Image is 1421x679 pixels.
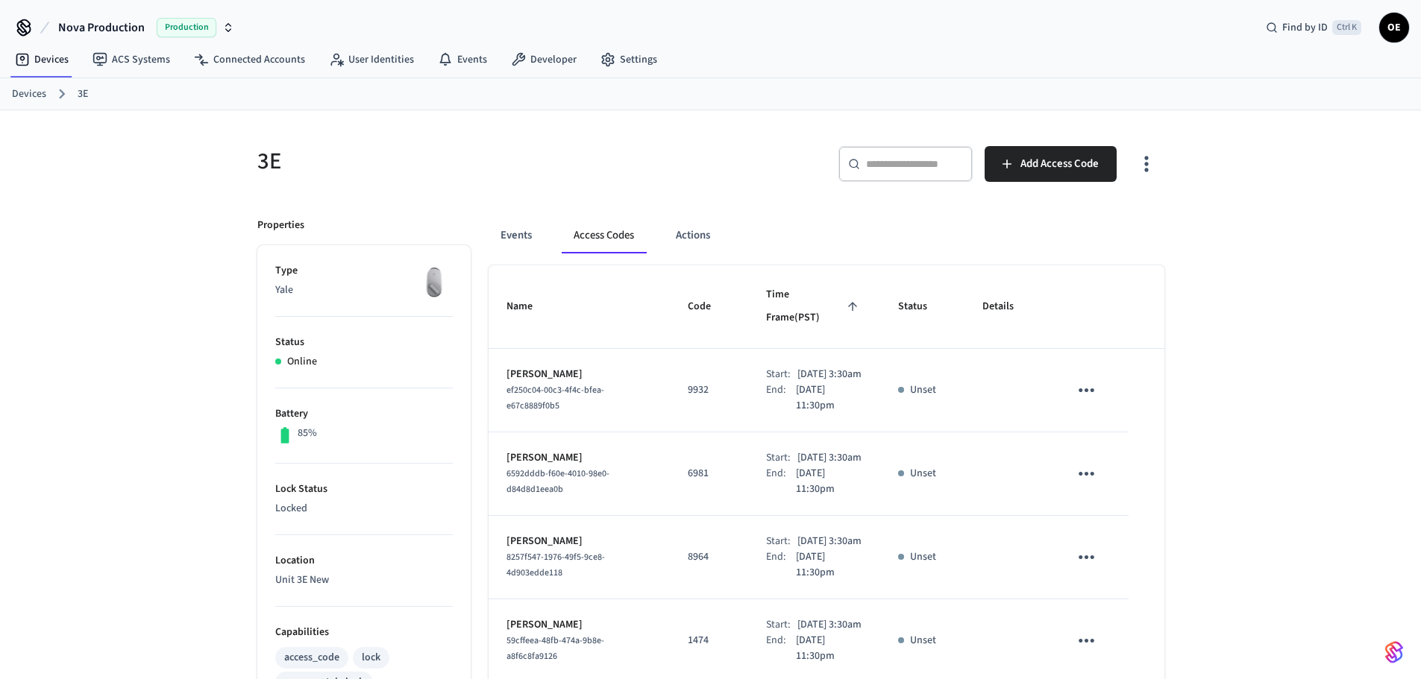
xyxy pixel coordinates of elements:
[796,549,863,581] p: [DATE] 11:30pm
[766,617,797,633] div: Start:
[796,466,863,497] p: [DATE] 11:30pm
[275,501,453,517] p: Locked
[1254,14,1373,41] div: Find by IDCtrl K
[489,218,1164,253] div: ant example
[506,295,552,318] span: Name
[985,146,1117,182] button: Add Access Code
[275,282,453,298] p: Yale
[797,450,862,466] p: [DATE] 3:30am
[284,650,339,666] div: access_code
[664,218,722,253] button: Actions
[275,481,453,497] p: Lock Status
[589,46,669,73] a: Settings
[362,650,380,666] div: lock
[499,46,589,73] a: Developer
[982,295,1033,318] span: Details
[796,633,863,664] p: [DATE] 11:30pm
[1282,20,1328,35] span: Find by ID
[257,218,304,233] p: Properties
[317,46,426,73] a: User Identities
[58,19,145,37] span: Nova Production
[506,634,604,663] span: 59cffeea-48fb-474a-9b8e-a8f6c8fa9126
[415,263,453,300] img: August Wifi Smart Lock 3rd Gen, Silver, Front
[275,406,453,422] p: Battery
[766,367,797,382] div: Start:
[1379,13,1409,42] button: OE
[766,534,797,549] div: Start:
[898,295,947,318] span: Status
[275,263,453,279] p: Type
[688,382,730,398] p: 9932
[1020,154,1099,174] span: Add Access Code
[688,549,730,565] p: 8964
[797,367,862,382] p: [DATE] 3:30am
[275,553,453,569] p: Location
[275,625,453,640] p: Capabilities
[157,18,216,37] span: Production
[489,218,544,253] button: Events
[1385,640,1403,664] img: SeamLogoGradient.69752ec5.svg
[910,382,936,398] p: Unset
[797,534,862,549] p: [DATE] 3:30am
[275,335,453,350] p: Status
[298,426,317,441] p: 85%
[506,534,652,549] p: [PERSON_NAME]
[1332,20,1361,35] span: Ctrl K
[688,466,730,481] p: 6981
[1381,14,1408,41] span: OE
[426,46,499,73] a: Events
[78,86,88,102] a: 3E
[3,46,81,73] a: Devices
[688,295,730,318] span: Code
[506,450,652,466] p: [PERSON_NAME]
[910,466,936,481] p: Unset
[910,633,936,648] p: Unset
[506,617,652,633] p: [PERSON_NAME]
[766,466,796,497] div: End:
[766,382,796,414] div: End:
[81,46,182,73] a: ACS Systems
[12,86,46,102] a: Devices
[275,572,453,588] p: Unit 3E New
[506,551,605,579] span: 8257f547-1976-49f5-9ce8-4d903edde118
[506,367,652,382] p: [PERSON_NAME]
[797,617,862,633] p: [DATE] 3:30am
[910,549,936,565] p: Unset
[796,382,863,414] p: [DATE] 11:30pm
[257,146,702,177] h5: 3E
[562,218,646,253] button: Access Codes
[688,633,730,648] p: 1474
[287,354,317,370] p: Online
[506,467,609,496] span: 6592dddb-f60e-4010-98e0-d84d8d1eea0b
[766,283,863,330] span: Time Frame(PST)
[766,450,797,466] div: Start:
[506,384,604,412] span: ef250c04-00c3-4f4c-bfea-e67c8889f0b5
[182,46,317,73] a: Connected Accounts
[766,633,796,664] div: End:
[766,549,796,581] div: End:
